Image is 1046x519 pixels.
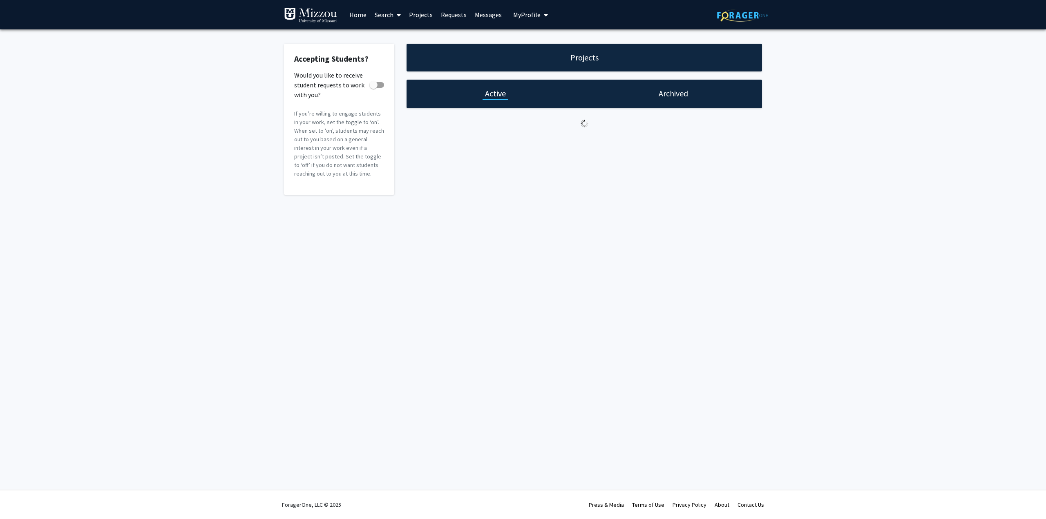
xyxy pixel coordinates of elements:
a: Search [371,0,405,29]
h1: Archived [659,88,688,99]
div: ForagerOne, LLC © 2025 [282,490,341,519]
span: My Profile [513,11,541,19]
h1: Active [485,88,506,99]
a: Press & Media [589,501,624,508]
iframe: Chat [6,482,35,513]
span: Would you like to receive student requests to work with you? [294,70,366,100]
a: Projects [405,0,437,29]
img: ForagerOne Logo [717,9,768,22]
img: University of Missouri Logo [284,7,337,24]
h2: Accepting Students? [294,54,384,64]
h1: Projects [570,52,599,63]
a: Privacy Policy [673,501,706,508]
p: If you’re willing to engage students in your work, set the toggle to ‘on’. When set to 'on', stud... [294,109,384,178]
a: About [715,501,729,508]
a: Messages [471,0,506,29]
a: Home [345,0,371,29]
a: Terms of Use [632,501,664,508]
a: Requests [437,0,471,29]
a: Contact Us [738,501,764,508]
img: Loading [577,116,592,131]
